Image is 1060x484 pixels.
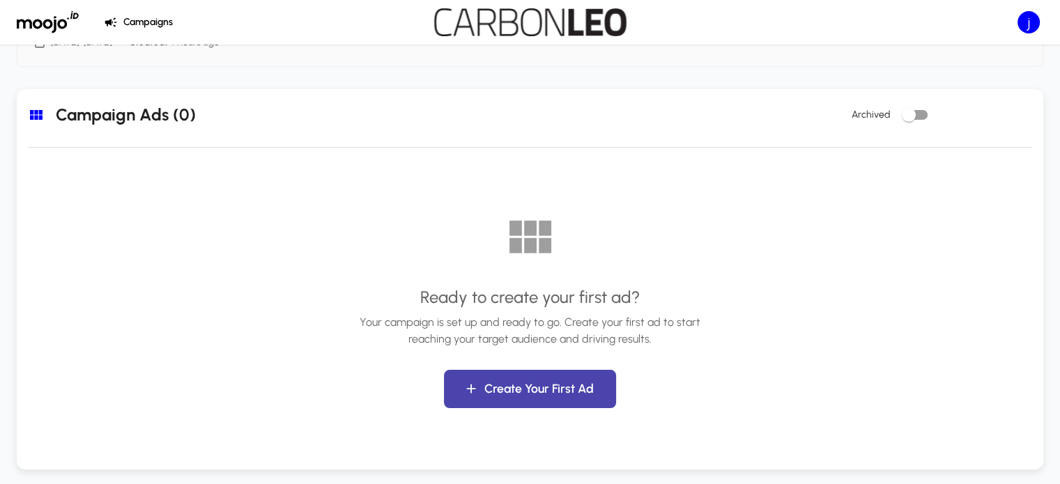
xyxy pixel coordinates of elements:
button: Campaigns [101,10,178,36]
button: Standard privileges [1014,8,1043,37]
img: Carbonleo Logo [433,8,627,36]
p: Your campaign is set up and ready to go. Create your first ad to start reaching your target audie... [356,314,705,348]
h5: Ready to create your first ad? [28,286,1032,309]
button: Create Your First Ad [444,370,616,408]
img: Moojo Logo [17,11,79,33]
p: Archived [852,108,890,122]
h5: Campaign Ads ( 0 ) [56,104,196,126]
div: j [1017,11,1040,33]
